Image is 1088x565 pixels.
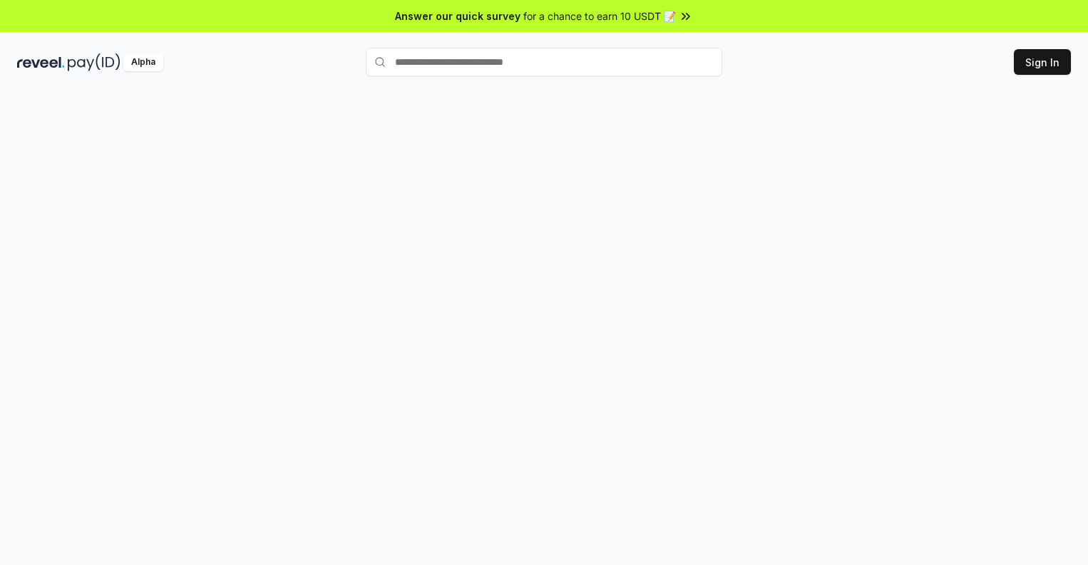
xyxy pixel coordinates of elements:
[68,53,120,71] img: pay_id
[395,9,520,24] span: Answer our quick survey
[1014,49,1071,75] button: Sign In
[523,9,676,24] span: for a chance to earn 10 USDT 📝
[17,53,65,71] img: reveel_dark
[123,53,163,71] div: Alpha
